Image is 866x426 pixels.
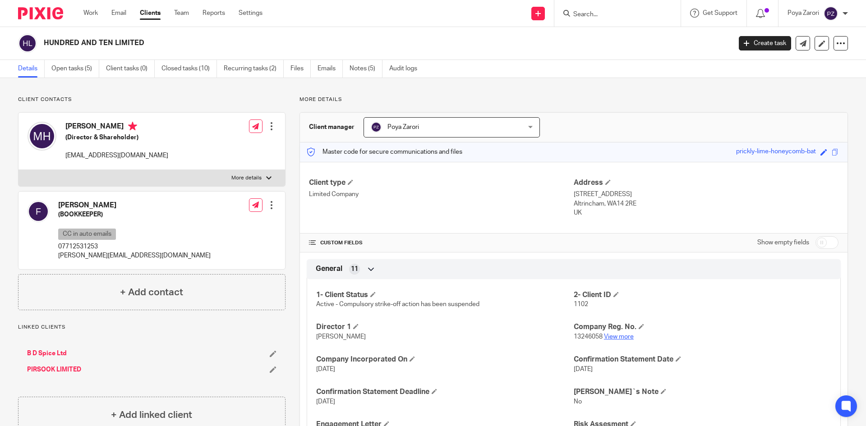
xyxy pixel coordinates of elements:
h4: Confirmation Statement Date [574,355,831,364]
span: [DATE] [316,399,335,405]
img: svg%3E [28,122,56,151]
a: Details [18,60,45,78]
a: B D Spice Ltd [27,349,67,358]
img: svg%3E [824,6,838,21]
h4: + Add contact [120,285,183,299]
p: More details [299,96,848,103]
h4: Company Incorporated On [316,355,574,364]
h4: Address [574,178,838,188]
h4: Confirmation Statement Deadline [316,387,574,397]
input: Search [572,11,654,19]
span: 1102 [574,301,588,307]
a: View more [604,334,634,340]
a: Closed tasks (10) [161,60,217,78]
p: Master code for secure communications and files [307,147,462,156]
a: Open tasks (5) [51,60,99,78]
span: Active - Compulsory strike-off action has been suspended [316,301,479,307]
h4: 1- Client Status [316,290,574,300]
h4: [PERSON_NAME]`s Note [574,387,831,397]
h2: HUNDRED AND TEN LIMITED [44,38,589,48]
a: Recurring tasks (2) [224,60,284,78]
a: Team [174,9,189,18]
h4: [PERSON_NAME] [65,122,168,133]
p: Client contacts [18,96,286,103]
img: svg%3E [28,201,49,222]
h4: + Add linked client [111,408,192,422]
h4: CUSTOM FIELDS [309,239,574,247]
span: No [574,399,582,405]
a: Settings [239,9,263,18]
p: Limited Company [309,190,574,199]
span: 11 [351,265,358,274]
p: CC in auto emails [58,229,116,240]
img: svg%3E [18,34,37,53]
label: Show empty fields [757,238,809,247]
h4: Client type [309,178,574,188]
a: Files [290,60,311,78]
div: prickly-lime-honeycomb-bat [736,147,816,157]
a: Audit logs [389,60,424,78]
span: Get Support [703,10,737,16]
a: Reports [203,9,225,18]
span: [DATE] [316,366,335,372]
p: More details [231,174,262,182]
a: PIRSOOK LIMITED [27,365,81,374]
span: General [316,264,342,274]
p: 07712531253 [58,242,211,251]
a: Email [111,9,126,18]
a: Emails [318,60,343,78]
h4: [PERSON_NAME] [58,201,211,210]
a: Client tasks (0) [106,60,155,78]
p: UK [574,208,838,217]
h4: Director 1 [316,322,574,332]
a: Clients [140,9,161,18]
h5: (Director & Shareholder) [65,133,168,142]
p: Linked clients [18,324,286,331]
span: [DATE] [574,366,593,372]
a: Create task [739,36,791,50]
p: Poya Zarori [788,9,819,18]
p: [STREET_ADDRESS] [574,190,838,199]
p: [EMAIL_ADDRESS][DOMAIN_NAME] [65,151,168,160]
h4: Company Reg. No. [574,322,831,332]
img: svg%3E [371,122,382,133]
span: [PERSON_NAME] [316,334,366,340]
h4: 2- Client ID [574,290,831,300]
a: Notes (5) [350,60,382,78]
span: 13246058 [574,334,603,340]
h5: (BOOKKEEPER) [58,210,211,219]
span: Poya Zarori [387,124,419,130]
h3: Client manager [309,123,355,132]
p: Altrincham, WA14 2RE [574,199,838,208]
p: [PERSON_NAME][EMAIL_ADDRESS][DOMAIN_NAME] [58,251,211,260]
i: Primary [128,122,137,131]
img: Pixie [18,7,63,19]
a: Work [83,9,98,18]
